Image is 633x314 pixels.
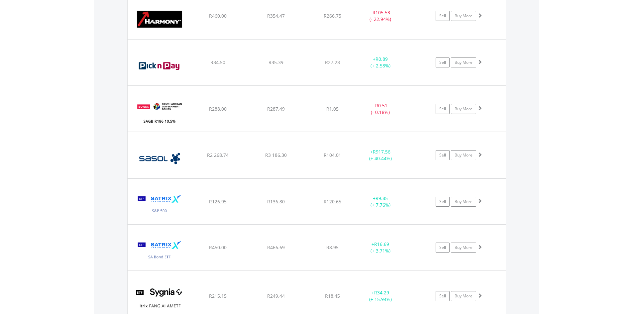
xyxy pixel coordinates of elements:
[131,233,188,269] img: EQU.ZA.STXGOV.png
[267,293,285,299] span: R249.44
[356,149,406,162] div: + (+ 40.44%)
[375,56,388,62] span: R0.89
[209,293,227,299] span: R215.15
[374,241,389,247] span: R16.69
[131,141,188,176] img: EQU.ZA.SOL.png
[451,57,476,67] a: Buy More
[131,94,188,130] img: EQU.ZA.R186.png
[267,106,285,112] span: R287.49
[356,289,406,303] div: + (+ 15.94%)
[436,197,450,207] a: Sell
[356,9,406,23] div: - (- 22.94%)
[451,243,476,253] a: Buy More
[374,289,389,296] span: R34.29
[209,106,227,112] span: R288.00
[436,291,450,301] a: Sell
[131,48,188,84] img: EQU.ZA.PIK.png
[267,198,285,205] span: R136.80
[267,13,285,19] span: R354.47
[372,9,390,16] span: R105.53
[324,152,341,158] span: R104.01
[375,195,388,201] span: R9.85
[325,59,340,65] span: R27.23
[209,244,227,251] span: R450.00
[356,241,406,254] div: + (+ 3.71%)
[436,150,450,160] a: Sell
[451,11,476,21] a: Buy More
[451,150,476,160] a: Buy More
[436,104,450,114] a: Sell
[436,11,450,21] a: Sell
[325,293,340,299] span: R18.45
[267,244,285,251] span: R466.69
[131,187,188,223] img: EQU.ZA.STX500.png
[451,104,476,114] a: Buy More
[265,152,287,158] span: R3 186.30
[207,152,229,158] span: R2 268.74
[356,195,406,208] div: + (+ 7.76%)
[326,106,339,112] span: R1.05
[268,59,283,65] span: R35.39
[209,13,227,19] span: R460.00
[209,198,227,205] span: R126.95
[356,102,406,116] div: - (- 0.18%)
[451,291,476,301] a: Buy More
[324,13,341,19] span: R266.75
[326,244,339,251] span: R8.95
[375,102,387,109] span: R0.51
[210,59,225,65] span: R34.50
[131,1,188,37] img: EQU.ZA.HAR.png
[373,149,390,155] span: R917.56
[451,197,476,207] a: Buy More
[436,57,450,67] a: Sell
[436,243,450,253] a: Sell
[356,56,406,69] div: + (+ 2.58%)
[324,198,341,205] span: R120.65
